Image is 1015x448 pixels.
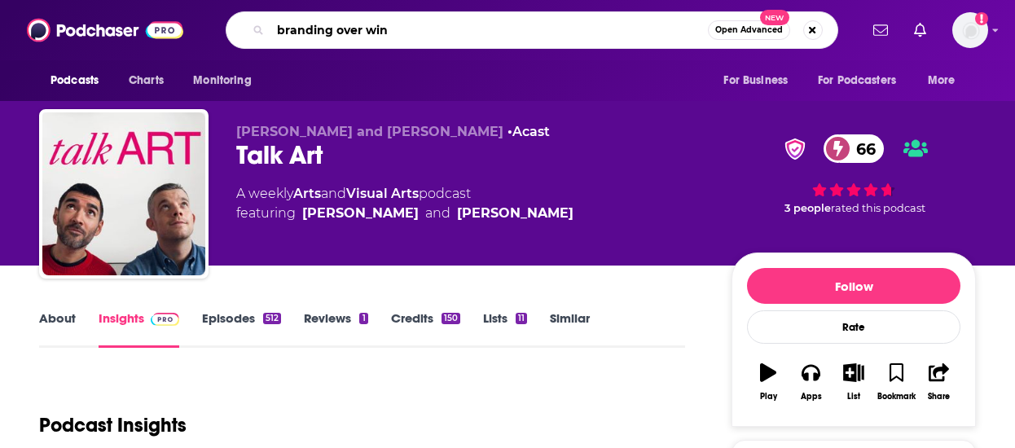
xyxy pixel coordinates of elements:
span: featuring [236,204,573,223]
a: Reviews1 [304,310,367,348]
span: • [507,124,550,139]
button: open menu [807,65,920,96]
span: Open Advanced [715,26,783,34]
span: More [928,69,956,92]
div: Search podcasts, credits, & more... [226,11,838,49]
div: verified Badge66 3 peoplerated this podcast [732,124,976,225]
span: 66 [840,134,884,163]
a: Robert Diament [457,204,573,223]
span: Logged in as mresewehr [952,12,988,48]
div: Rate [747,310,960,344]
span: For Business [723,69,788,92]
span: For Podcasters [818,69,896,92]
img: User Profile [952,12,988,48]
span: New [760,10,789,25]
a: About [39,310,76,348]
button: Play [747,353,789,411]
img: Talk Art [42,112,205,275]
img: Podchaser Pro [151,313,179,326]
a: Visual Arts [346,186,419,201]
div: Bookmark [877,392,916,402]
button: Apps [789,353,832,411]
a: Russell Tovey [302,204,419,223]
button: open menu [182,65,272,96]
div: Play [760,392,777,402]
div: 1 [359,313,367,324]
a: Lists11 [483,310,527,348]
h1: Podcast Insights [39,413,187,437]
a: Credits150 [391,310,460,348]
button: Open AdvancedNew [708,20,790,40]
span: Charts [129,69,164,92]
div: 150 [442,313,460,324]
svg: Add a profile image [975,12,988,25]
span: 3 people [784,202,831,214]
span: and [321,186,346,201]
span: rated this podcast [831,202,925,214]
button: open menu [712,65,808,96]
button: open menu [39,65,120,96]
img: Podchaser - Follow, Share and Rate Podcasts [27,15,183,46]
span: [PERSON_NAME] and [PERSON_NAME] [236,124,503,139]
div: 512 [263,313,281,324]
a: Show notifications dropdown [907,16,933,44]
img: verified Badge [780,138,811,160]
button: open menu [916,65,976,96]
span: Monitoring [193,69,251,92]
a: Episodes512 [202,310,281,348]
div: Share [928,392,950,402]
button: Follow [747,268,960,304]
div: List [847,392,860,402]
div: Apps [801,392,822,402]
span: and [425,204,450,223]
div: 11 [516,313,527,324]
a: Arts [293,186,321,201]
button: Show profile menu [952,12,988,48]
a: Similar [550,310,590,348]
button: Share [918,353,960,411]
input: Search podcasts, credits, & more... [270,17,708,43]
a: 66 [824,134,884,163]
a: Charts [118,65,174,96]
div: A weekly podcast [236,184,573,223]
a: InsightsPodchaser Pro [99,310,179,348]
button: List [833,353,875,411]
button: Bookmark [875,353,917,411]
a: Acast [512,124,550,139]
a: Show notifications dropdown [867,16,894,44]
span: Podcasts [51,69,99,92]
